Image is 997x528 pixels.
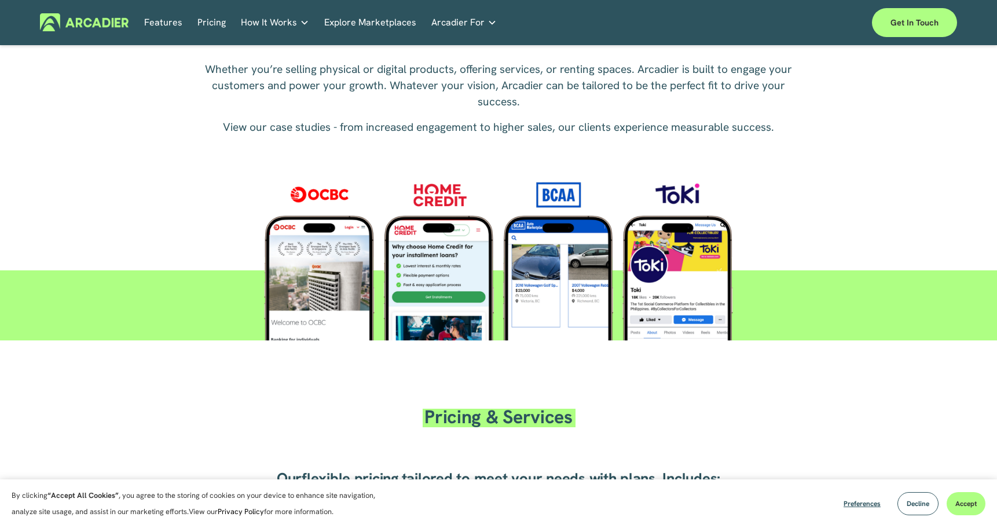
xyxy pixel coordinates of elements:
img: Arcadier [40,13,129,31]
a: flexible pricing [302,468,398,488]
a: folder dropdown [431,13,497,31]
p: View our case studies - from increased engagement to higher sales, our clients experience measura... [197,119,800,135]
iframe: Chat Widget [939,472,997,528]
a: Explore Marketplaces [324,13,416,31]
span: Decline [907,499,929,508]
span: tailored to meet your needs with plans. Includes: [402,468,720,488]
p: By clicking , you agree to the storing of cookies on your device to enhance site navigation, anal... [12,487,388,520]
a: , [398,468,402,488]
button: Decline [897,492,939,515]
p: Whether you’re selling physical or digital products, offering services, or renting spaces. Arcadi... [197,61,800,110]
span: Our [277,468,302,488]
a: Features [144,13,182,31]
button: Preferences [835,492,889,515]
span: Preferences [844,499,881,508]
a: folder dropdown [241,13,309,31]
span: Pricing & Services [424,405,572,429]
strong: “Accept All Cookies” [47,490,119,500]
a: Pricing [197,13,226,31]
div: Widżet czatu [939,472,997,528]
span: Arcadier For [431,14,485,31]
a: Get in touch [872,8,957,37]
span: How It Works [241,14,297,31]
a: Privacy Policy [218,507,264,516]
